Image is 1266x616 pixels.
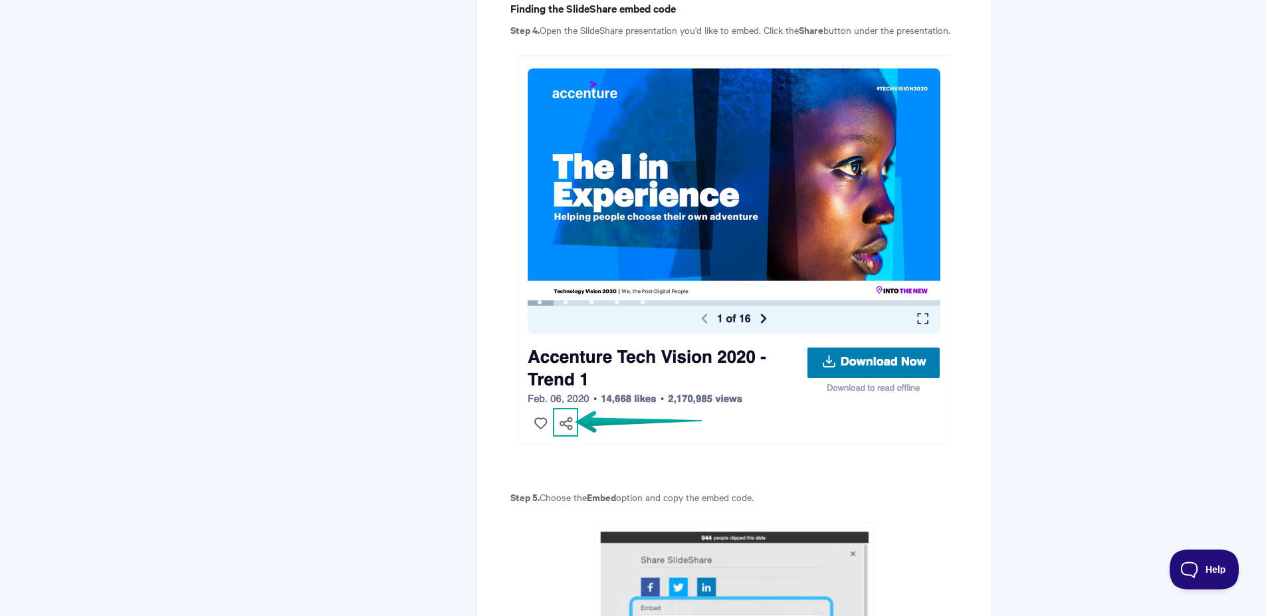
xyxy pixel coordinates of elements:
strong: Step 4. [510,23,540,37]
strong: Embed [587,490,616,504]
p: Choose the option and copy the embed code. [510,489,958,505]
strong: Share [799,23,823,37]
iframe: Help Scout Beacon - Open [1170,550,1239,589]
strong: Step 5. [510,490,540,504]
p: Open the SlideShare presentation you'd like to embed. Click the button under the presentation. [510,22,958,38]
